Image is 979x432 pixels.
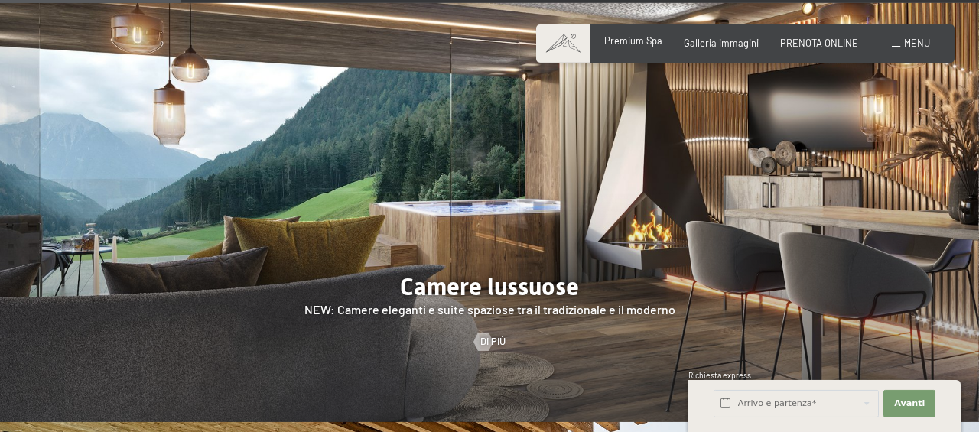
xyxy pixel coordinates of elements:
span: Menu [904,37,930,49]
a: Galleria immagini [684,37,759,49]
a: PRENOTA ONLINE [780,37,858,49]
span: Di più [480,335,506,349]
a: Premium Spa [604,34,662,47]
span: Consenso marketing* [341,252,457,268]
span: 1 [687,402,690,412]
button: Avanti [883,390,935,417]
span: Richiesta express [688,371,751,380]
span: Avanti [894,398,925,410]
a: Di più [474,335,506,349]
